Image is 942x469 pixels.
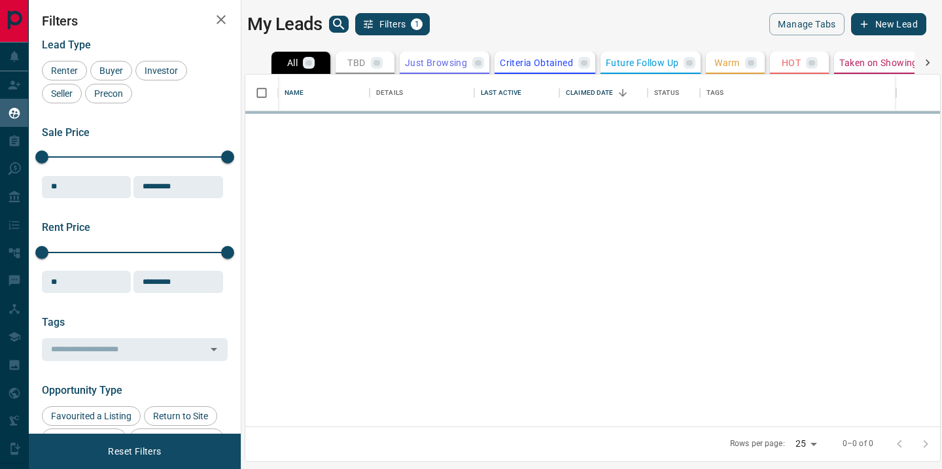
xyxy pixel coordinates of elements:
p: 0–0 of 0 [843,438,873,449]
span: Set up Listing Alert [134,433,219,443]
div: 25 [790,434,822,453]
div: Details [376,75,403,111]
span: Sale Price [42,126,90,139]
div: Precon [85,84,132,103]
button: Sort [614,84,632,102]
div: Name [278,75,370,111]
div: Status [654,75,679,111]
div: Viewed a Listing [42,428,126,448]
button: Open [205,340,223,358]
div: Return to Site [144,406,217,426]
div: Last Active [474,75,559,111]
span: Buyer [95,65,128,76]
span: Rent Price [42,221,90,234]
p: Taken on Showings [839,58,922,67]
h2: Filters [42,13,228,29]
div: Set up Listing Alert [130,428,224,448]
p: Rows per page: [730,438,785,449]
div: Tags [700,75,896,111]
span: Favourited a Listing [46,411,136,421]
p: TBD [347,58,365,67]
div: Name [285,75,304,111]
p: All [287,58,298,67]
span: Viewed a Listing [46,433,122,443]
div: Favourited a Listing [42,406,141,426]
div: Tags [706,75,724,111]
div: Status [648,75,700,111]
span: Precon [90,88,128,99]
span: Investor [140,65,183,76]
span: Renter [46,65,82,76]
h1: My Leads [247,14,323,35]
div: Renter [42,61,87,80]
p: Future Follow Up [606,58,678,67]
div: Details [370,75,474,111]
div: Seller [42,84,82,103]
div: Buyer [90,61,132,80]
span: Opportunity Type [42,384,122,396]
p: Criteria Obtained [500,58,573,67]
div: Claimed Date [559,75,648,111]
button: New Lead [851,13,926,35]
button: Manage Tabs [769,13,844,35]
button: search button [329,16,349,33]
span: Seller [46,88,77,99]
p: Warm [714,58,740,67]
span: Return to Site [148,411,213,421]
div: Last Active [481,75,521,111]
p: HOT [782,58,801,67]
button: Reset Filters [99,440,169,462]
div: Claimed Date [566,75,614,111]
p: Just Browsing [405,58,467,67]
span: 1 [412,20,421,29]
div: Investor [135,61,187,80]
button: Filters1 [355,13,430,35]
span: Tags [42,316,65,328]
span: Lead Type [42,39,91,51]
